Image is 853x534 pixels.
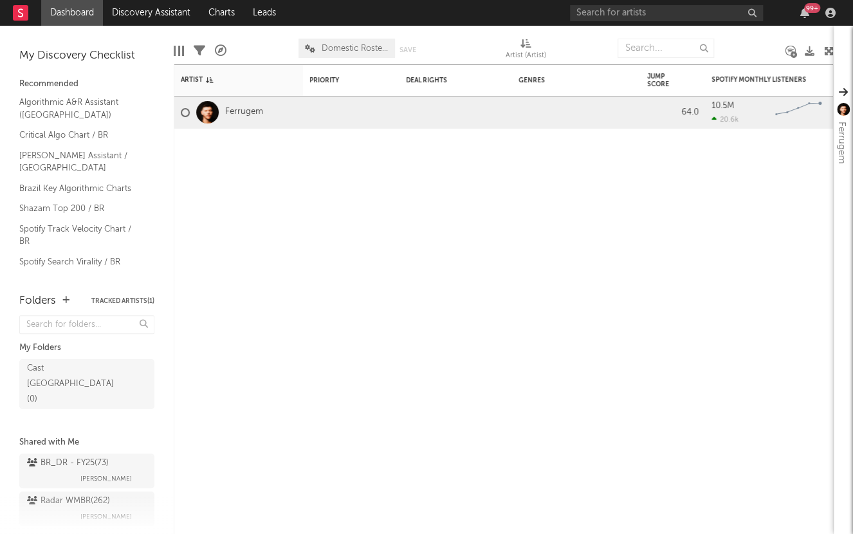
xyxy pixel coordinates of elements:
div: Genres [518,77,602,84]
span: [PERSON_NAME] [80,509,132,524]
input: Search for folders... [19,315,154,334]
div: Edit Columns [174,32,184,69]
div: Recommended [19,77,154,92]
span: Domestic Roster Review - Priority [322,44,389,53]
div: Filters [194,32,205,69]
a: Shazam Top 200 / BR [19,201,142,216]
a: BR_DR - FY25(73)[PERSON_NAME] [19,454,154,488]
div: 10.5M [711,102,734,110]
input: Search... [618,39,714,58]
div: 20.6k [711,115,738,124]
div: Spotify Monthly Listeners [711,76,808,84]
div: Folders [19,293,56,309]
div: My Folders [19,340,154,356]
input: Search for artists [570,5,763,21]
div: A&R Pipeline [215,32,226,69]
div: Priority [309,77,361,84]
a: Ferrugem [225,107,263,118]
div: Deal Rights [406,77,473,84]
div: BR_DR - FY25 ( 73 ) [27,456,109,471]
a: Cast [GEOGRAPHIC_DATA](0) [19,359,154,409]
div: Jump Score [647,73,679,88]
a: [PERSON_NAME] Assistant / [GEOGRAPHIC_DATA] [19,149,142,175]
a: Critical Algo Chart / BR [19,128,142,142]
button: Save [399,46,416,53]
a: Spotify Track Velocity Chart / BR [19,222,142,248]
a: Algorithmic A&R Assistant ([GEOGRAPHIC_DATA]) [19,95,142,122]
a: Spotify Search Virality / BR [19,255,142,269]
div: Shared with Me [19,435,154,450]
div: Ferrugem [834,122,849,164]
div: 99 + [804,3,820,13]
div: Cast [GEOGRAPHIC_DATA] ( 0 ) [27,361,118,407]
div: 64.0 [647,105,699,120]
a: Radar WMBR(262)[PERSON_NAME] [19,492,154,526]
div: Artist [181,76,277,84]
button: Tracked Artists(1) [91,298,154,304]
svg: Chart title [769,97,827,129]
div: Radar WMBR ( 262 ) [27,493,110,509]
div: My Discovery Checklist [19,48,154,64]
a: Brazil Key Algorithmic Charts [19,181,142,196]
div: Artist (Artist) [506,32,546,69]
button: 99+ [800,8,809,18]
div: Artist (Artist) [506,48,546,64]
span: [PERSON_NAME] [80,471,132,486]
